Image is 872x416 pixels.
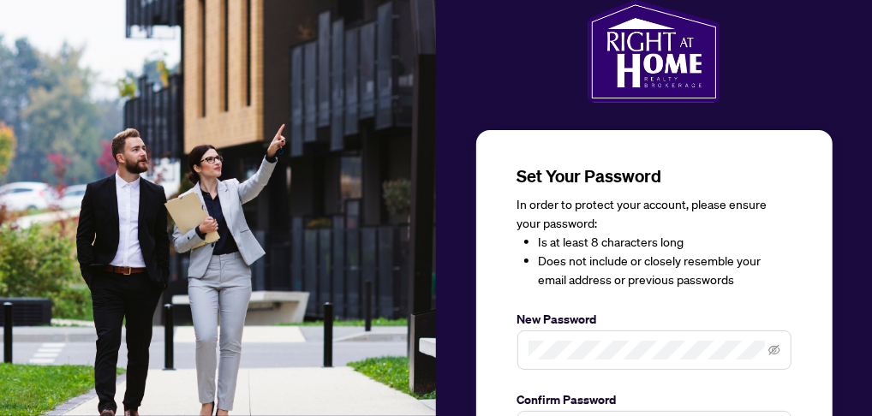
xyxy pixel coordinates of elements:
[517,195,791,289] div: In order to protect your account, please ensure your password:
[539,252,791,289] li: Does not include or closely resemble your email address or previous passwords
[517,390,791,409] label: Confirm Password
[517,310,791,329] label: New Password
[539,233,791,252] li: Is at least 8 characters long
[768,344,780,356] span: eye-invisible
[517,164,791,188] h3: Set Your Password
